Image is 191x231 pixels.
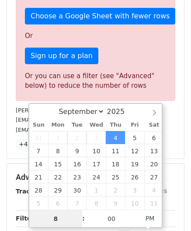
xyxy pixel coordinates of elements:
span: September 19, 2025 [125,157,144,170]
span: Fri [125,122,144,128]
span: October 6, 2025 [48,197,67,210]
a: Sign up for a plan [25,48,98,64]
span: September 5, 2025 [125,131,144,144]
span: Tue [67,122,87,128]
small: [EMAIL_ADDRESS][DOMAIN_NAME] [16,117,113,123]
span: September 8, 2025 [48,144,67,157]
span: September 22, 2025 [48,170,67,183]
span: October 3, 2025 [125,183,144,197]
small: [PERSON_NAME][EMAIL_ADDRESS][DOMAIN_NAME] [16,107,160,114]
span: September 17, 2025 [87,157,106,170]
span: October 5, 2025 [29,197,49,210]
small: [EMAIL_ADDRESS][DOMAIN_NAME] [16,127,113,133]
span: September 12, 2025 [125,144,144,157]
span: October 4, 2025 [144,183,163,197]
span: : [82,210,85,227]
span: September 18, 2025 [106,157,125,170]
span: September 14, 2025 [29,157,49,170]
span: Sun [29,122,49,128]
span: October 10, 2025 [125,197,144,210]
input: Minute [85,210,138,228]
span: October 9, 2025 [106,197,125,210]
span: September 24, 2025 [87,170,106,183]
h5: Advanced [16,172,175,182]
span: September 2, 2025 [67,131,87,144]
span: October 1, 2025 [87,183,106,197]
span: Click to toggle [138,210,162,227]
span: October 8, 2025 [87,197,106,210]
span: September 4, 2025 [106,131,125,144]
span: September 15, 2025 [48,157,67,170]
strong: Filters [16,215,38,222]
div: Or you can use a filter (see "Advanced" below) to reduce the number of rows [25,71,166,91]
span: September 11, 2025 [106,144,125,157]
span: September 1, 2025 [48,131,67,144]
span: September 28, 2025 [29,183,49,197]
span: October 11, 2025 [144,197,163,210]
input: Hour [29,210,83,228]
span: September 30, 2025 [67,183,87,197]
span: September 6, 2025 [144,131,163,144]
span: September 29, 2025 [48,183,67,197]
input: Year [104,107,136,116]
span: September 25, 2025 [106,170,125,183]
span: Thu [106,122,125,128]
a: Choose a Google Sheet with fewer rows [25,8,175,24]
span: Wed [87,122,106,128]
p: Or [25,31,166,41]
span: September 9, 2025 [67,144,87,157]
span: Mon [48,122,67,128]
span: October 7, 2025 [67,197,87,210]
span: September 26, 2025 [125,170,144,183]
span: September 16, 2025 [67,157,87,170]
span: September 27, 2025 [144,170,163,183]
span: August 31, 2025 [29,131,49,144]
span: September 13, 2025 [144,144,163,157]
span: September 21, 2025 [29,170,49,183]
span: Sat [144,122,163,128]
span: September 7, 2025 [29,144,49,157]
strong: Tracking [16,188,45,195]
span: September 10, 2025 [87,144,106,157]
span: September 3, 2025 [87,131,106,144]
a: +47 more [16,139,52,150]
span: October 2, 2025 [106,183,125,197]
span: September 20, 2025 [144,157,163,170]
span: September 23, 2025 [67,170,87,183]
